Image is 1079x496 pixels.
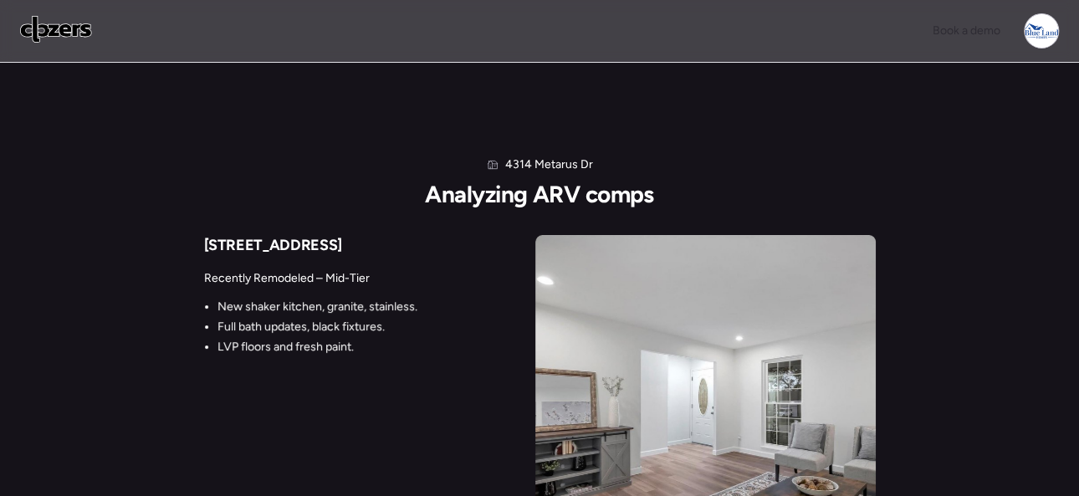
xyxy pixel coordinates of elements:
[217,299,424,315] li: New shaker kitchen, granite, stainless.
[217,319,424,335] li: Full bath updates, black fixtures.
[505,156,593,173] h1: 4314 Metarus Dr
[425,180,653,208] h2: Analyzing ARV comps
[933,23,1000,38] span: Book a demo
[20,16,92,43] img: Logo
[204,236,342,254] span: [STREET_ADDRESS]
[217,339,424,355] li: LVP floors and fresh paint.
[204,270,424,287] p: Recently Remodeled – Mid-Tier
